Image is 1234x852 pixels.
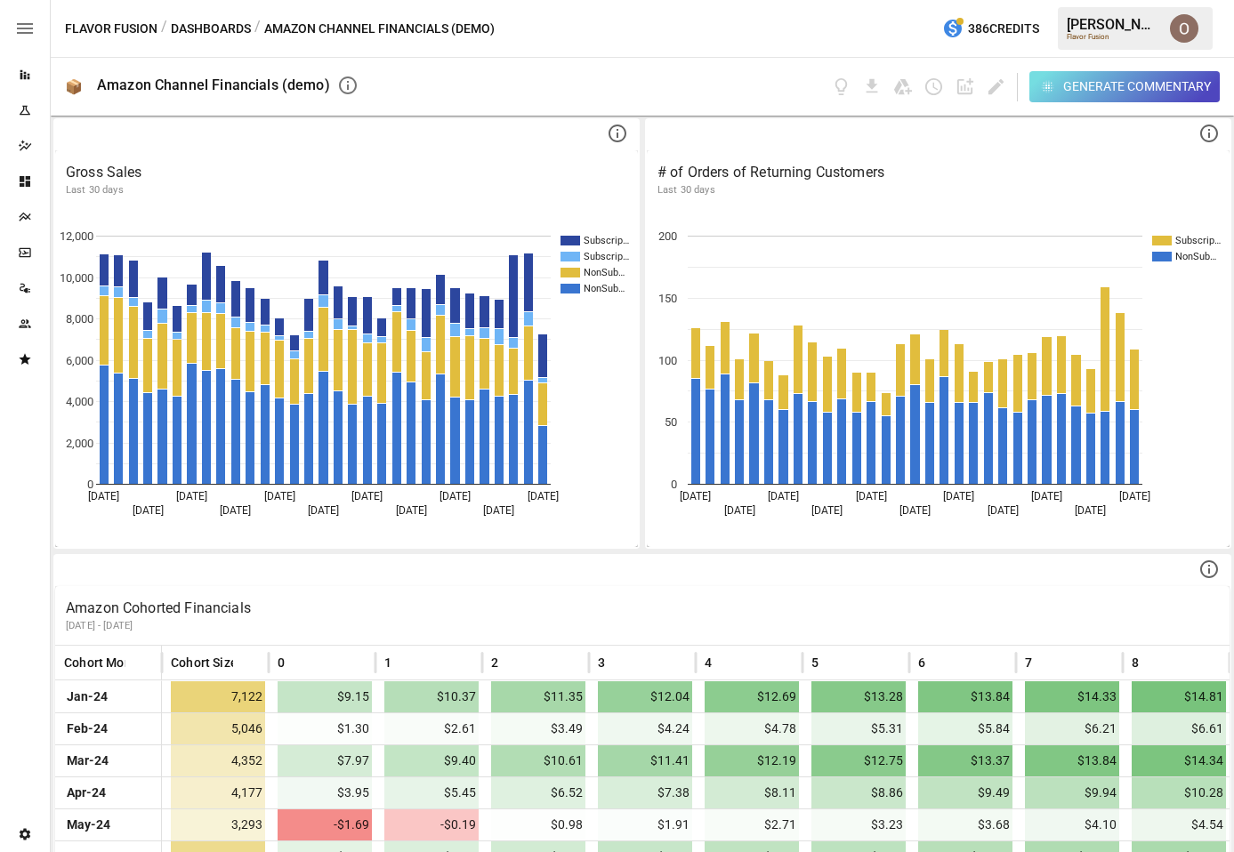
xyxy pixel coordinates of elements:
text: [DATE] [680,490,711,502]
span: $4.10 [1025,809,1119,840]
span: $12.75 [811,745,906,776]
span: Apr-24 [64,777,109,808]
button: Generate Commentary [1029,71,1221,102]
text: 2,000 [66,437,93,450]
span: $10.37 [384,681,479,712]
button: Sort [393,650,418,675]
p: Gross Sales [66,162,627,183]
span: 7,122 [171,681,265,712]
span: $14.34 [1132,745,1226,776]
button: Sort [1034,650,1059,675]
svg: A chart. [55,209,638,547]
span: $8.11 [705,777,799,808]
span: $1.91 [598,809,692,840]
text: [DATE] [88,490,119,502]
text: [DATE] [351,490,383,502]
span: 1 [384,654,391,671]
span: 3 [598,654,605,671]
span: 5,046 [171,713,265,744]
span: $14.81 [1132,681,1226,712]
span: $3.49 [491,713,585,744]
text: Subscrip… [584,251,629,262]
span: Feb-24 [64,713,110,744]
text: 8,000 [66,312,93,326]
text: [DATE] [943,490,974,502]
div: / [161,18,167,40]
text: [DATE] [220,504,251,517]
span: $14.33 [1025,681,1119,712]
text: 10,000 [60,271,93,285]
span: 7 [1025,654,1032,671]
span: $5.45 [384,777,479,808]
p: Amazon Cohorted Financials [66,598,1219,619]
svg: A chart. [647,209,1230,547]
button: Schedule dashboard [923,76,944,97]
text: [DATE] [1119,490,1150,502]
span: $5.84 [918,713,1012,744]
text: [DATE] [899,504,931,517]
text: 100 [658,354,677,367]
span: -$0.19 [384,809,479,840]
span: $4.24 [598,713,692,744]
text: [DATE] [528,490,559,502]
button: Sort [235,650,260,675]
span: $11.41 [598,745,692,776]
p: [DATE] - [DATE] [66,619,1219,633]
text: [DATE] [811,504,843,517]
span: 3,293 [171,809,265,840]
button: Sort [127,650,152,675]
text: NonSub… [1175,251,1216,262]
text: 0 [671,478,677,491]
text: NonSub… [584,267,625,278]
button: Download dashboard [862,76,883,97]
button: Sort [927,650,952,675]
span: Cohort Size [171,654,238,671]
text: [DATE] [483,504,514,517]
button: Sort [500,650,525,675]
span: 386 Credits [968,18,1039,40]
span: $3.68 [918,809,1012,840]
span: $12.19 [705,745,799,776]
div: [PERSON_NAME] [1067,16,1159,33]
span: $12.69 [705,681,799,712]
span: $13.37 [918,745,1012,776]
span: 8 [1132,654,1139,671]
div: Flavor Fusion [1067,33,1159,41]
button: Sort [1141,650,1165,675]
text: 4,000 [66,395,93,408]
text: [DATE] [768,490,799,502]
span: $8.86 [811,777,906,808]
p: Last 30 days [66,183,627,197]
text: [DATE] [856,490,887,502]
text: [DATE] [176,490,207,502]
button: View documentation [831,76,851,97]
button: Sort [607,650,632,675]
text: 6,000 [66,354,93,367]
span: 4,177 [171,777,265,808]
span: $4.54 [1132,809,1226,840]
button: Oleksii Flok [1159,4,1209,53]
button: Edit dashboard [986,76,1006,97]
span: $11.35 [491,681,585,712]
text: 50 [665,415,677,429]
span: $2.71 [705,809,799,840]
span: Jan-24 [64,681,110,712]
div: 📦 [65,78,83,95]
text: [DATE] [308,504,339,517]
span: 4,352 [171,745,265,776]
img: Oleksii Flok [1170,14,1198,43]
p: Last 30 days [657,183,1219,197]
text: [DATE] [133,504,164,517]
div: Generate Commentary [1063,76,1211,98]
span: 5 [811,654,819,671]
span: Cohort Month [64,654,143,671]
span: $9.40 [384,745,479,776]
span: $6.21 [1025,713,1119,744]
span: 2 [491,654,498,671]
span: 4 [705,654,712,671]
span: $3.95 [278,777,372,808]
span: $9.49 [918,777,1012,808]
text: [DATE] [264,490,295,502]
